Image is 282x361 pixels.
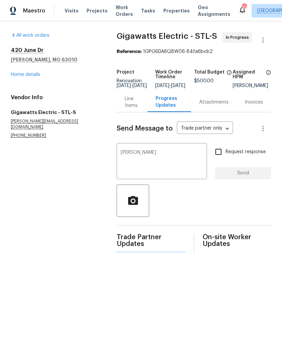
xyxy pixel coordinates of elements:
[117,125,173,132] span: Send Message to
[199,99,229,106] div: Attachments
[266,70,271,83] span: The hpm assigned to this work order.
[242,4,246,11] div: 20
[194,70,225,75] h5: Total Budget
[11,94,100,101] h4: Vendor Info
[117,79,147,88] span: Renovation
[245,99,263,106] div: Invoices
[23,7,45,14] span: Maestro
[121,150,203,174] textarea: [PERSON_NAME]
[177,123,233,134] div: Trade partner only
[125,95,139,109] div: Line Items
[171,83,185,88] span: [DATE]
[194,79,214,83] span: $500.00
[11,33,49,38] a: All work orders
[156,95,183,109] div: Progress Updates
[163,7,190,14] span: Properties
[233,70,264,79] h5: Assigned HPM
[117,83,131,88] span: [DATE]
[226,34,252,41] span: In Progress
[117,32,217,40] span: Gigawatts Electric - STL-S
[11,109,100,116] h5: Gigawatts Electric - STL-S
[117,234,185,247] span: Trade Partner Updates
[155,70,194,79] h5: Work Order Timeline
[155,83,185,88] span: -
[117,70,134,75] h5: Project
[198,4,230,18] span: Geo Assignments
[133,83,147,88] span: [DATE]
[227,70,232,79] span: The total cost of line items that have been proposed by Opendoor. This sum includes line items th...
[87,7,108,14] span: Projects
[117,48,271,55] div: 1GPG6DA8Q8W06-84fa6bcb2
[203,234,271,247] span: On-site Worker Updates
[226,148,266,156] span: Request response
[117,83,147,88] span: -
[155,83,169,88] span: [DATE]
[11,72,40,77] a: Home details
[116,4,133,18] span: Work Orders
[233,83,271,88] div: [PERSON_NAME]
[65,7,78,14] span: Visits
[117,49,142,54] b: Reference:
[141,8,155,13] span: Tasks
